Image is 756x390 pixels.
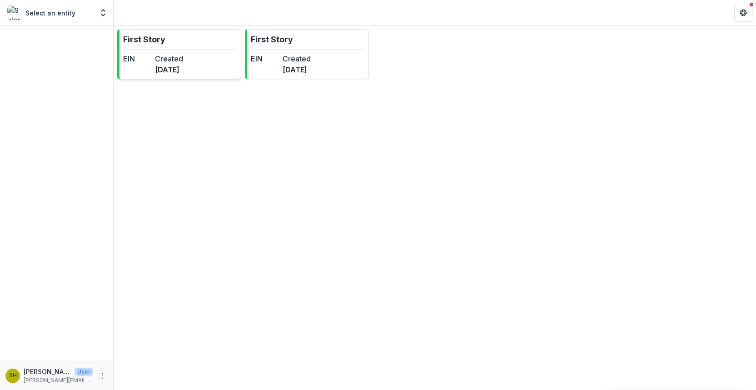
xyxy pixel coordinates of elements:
[155,53,183,64] dt: Created
[734,4,752,22] button: Get Help
[155,64,183,75] dd: [DATE]
[24,367,71,376] p: [PERSON_NAME]
[283,64,311,75] dd: [DATE]
[117,29,241,79] a: First StoryEINCreated[DATE]
[251,33,293,46] p: First Story
[25,8,75,18] p: Select an entity
[123,33,165,46] p: First Story
[251,53,279,64] dt: EIN
[24,376,93,385] p: [PERSON_NAME][EMAIL_ADDRESS][DOMAIN_NAME]
[9,373,17,379] div: Sophie Hiscock
[75,368,93,376] p: User
[283,53,311,64] dt: Created
[97,370,108,381] button: More
[123,53,151,64] dt: EIN
[245,29,369,79] a: First StoryEINCreated[DATE]
[7,5,22,20] img: Select an entity
[97,4,109,22] button: Open entity switcher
